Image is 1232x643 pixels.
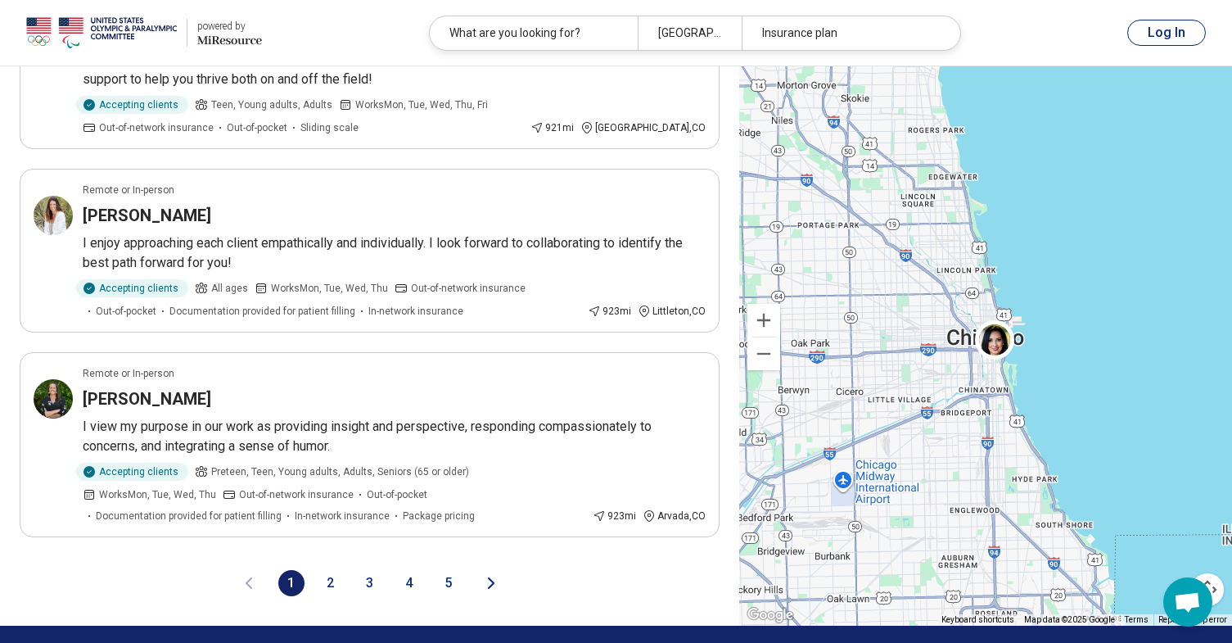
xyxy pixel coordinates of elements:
[96,509,282,523] span: Documentation provided for patient filling
[743,605,797,626] a: Open this area in Google Maps (opens a new window)
[1127,20,1206,46] button: Log In
[239,487,354,502] span: Out-of-network insurance
[580,120,706,135] div: [GEOGRAPHIC_DATA] , CO
[83,417,706,456] p: I view my purpose in our work as providing insight and perspective, responding compassionately to...
[295,509,390,523] span: In-network insurance
[742,16,950,50] div: Insurance plan
[83,366,174,381] p: Remote or In-person
[357,570,383,596] button: 3
[588,304,631,319] div: 923 mi
[638,304,706,319] div: Littleton , CO
[1024,615,1115,624] span: Map data ©2025 Google
[638,16,742,50] div: [GEOGRAPHIC_DATA], [GEOGRAPHIC_DATA]
[83,50,706,89] p: Hi! I'm a Clinical Sport [MEDICAL_DATA] & Mental Performance Coach offering compassionate, holist...
[83,204,211,227] h3: [PERSON_NAME]
[211,281,248,296] span: All ages
[368,304,463,319] span: In-network insurance
[1158,615,1227,624] a: Report a map error
[941,614,1014,626] button: Keyboard shortcuts
[481,570,501,596] button: Next page
[430,16,638,50] div: What are you looking for?
[96,304,156,319] span: Out-of-pocket
[99,120,214,135] span: Out-of-network insurance
[271,281,388,296] span: Works Mon, Tue, Wed, Thu
[83,387,211,410] h3: [PERSON_NAME]
[593,509,636,523] div: 923 mi
[76,279,188,297] div: Accepting clients
[26,13,177,52] img: USOPC
[530,120,574,135] div: 921 mi
[743,605,797,626] img: Google
[747,337,780,370] button: Zoom out
[239,570,259,596] button: Previous page
[643,509,706,523] div: Arvada , CO
[26,13,262,52] a: USOPCpowered by
[403,509,475,523] span: Package pricing
[83,183,174,197] p: Remote or In-person
[211,97,332,112] span: Teen, Young adults, Adults
[367,487,427,502] span: Out-of-pocket
[300,120,359,135] span: Sliding scale
[99,487,216,502] span: Works Mon, Tue, Wed, Thu
[169,304,355,319] span: Documentation provided for patient filling
[396,570,422,596] button: 4
[227,120,287,135] span: Out-of-pocket
[411,281,526,296] span: Out-of-network insurance
[278,570,305,596] button: 1
[76,96,188,114] div: Accepting clients
[318,570,344,596] button: 2
[435,570,462,596] button: 5
[76,463,188,481] div: Accepting clients
[211,464,469,479] span: Preteen, Teen, Young adults, Adults, Seniors (65 or older)
[197,19,262,34] div: powered by
[747,304,780,337] button: Zoom in
[1125,615,1149,624] a: Terms (opens in new tab)
[355,97,488,112] span: Works Mon, Tue, Wed, Thu, Fri
[83,233,706,273] p: I enjoy approaching each client empathically and individually. I look forward to collaborating to...
[1191,573,1224,606] button: Map camera controls
[1163,577,1212,627] div: Open chat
